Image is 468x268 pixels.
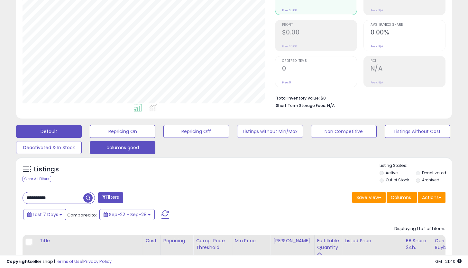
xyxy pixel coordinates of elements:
[371,29,445,37] h2: 0.00%
[282,8,297,12] small: Prev: $0.00
[276,94,441,101] li: $0
[145,237,158,244] div: Cost
[282,81,291,84] small: Prev: 0
[90,141,155,154] button: columns good
[422,170,446,176] label: Deactivated
[371,23,445,27] span: Avg. Buybox Share
[34,165,59,174] h5: Listings
[276,95,320,101] b: Total Inventory Value:
[406,237,429,251] div: BB Share 24h.
[317,237,339,251] div: Fulfillable Quantity
[67,212,97,218] span: Compared to:
[99,209,155,220] button: Sep-22 - Sep-28
[23,176,51,182] div: Clear All Filters
[282,44,297,48] small: Prev: $0.00
[90,125,155,138] button: Repricing On
[6,259,112,265] div: seller snap | |
[282,29,357,37] h2: $0.00
[196,237,229,251] div: Comp. Price Threshold
[55,258,82,264] a: Terms of Use
[327,102,335,109] span: N/A
[33,211,58,218] span: Last 7 Days
[98,192,123,203] button: Filters
[386,177,409,183] label: Out of Stock
[234,237,268,244] div: Min Price
[83,258,112,264] a: Privacy Policy
[282,65,357,73] h2: 0
[387,192,417,203] button: Columns
[273,237,311,244] div: [PERSON_NAME]
[418,192,445,203] button: Actions
[385,125,450,138] button: Listings without Cost
[371,65,445,73] h2: N/A
[163,237,191,244] div: Repricing
[237,125,303,138] button: Listings without Min/Max
[345,237,400,244] div: Listed Price
[282,59,357,63] span: Ordered Items
[276,103,326,108] b: Short Term Storage Fees:
[282,23,357,27] span: Profit
[435,237,468,251] div: Current Buybox Price
[40,237,140,244] div: Title
[311,125,377,138] button: Non Competitive
[371,59,445,63] span: ROI
[109,211,147,218] span: Sep-22 - Sep-28
[386,170,398,176] label: Active
[422,177,439,183] label: Archived
[6,258,30,264] strong: Copyright
[16,141,82,154] button: Deactivated & In Stock
[371,44,383,48] small: Prev: N/A
[23,209,66,220] button: Last 7 Days
[371,81,383,84] small: Prev: N/A
[391,194,411,201] span: Columns
[352,192,386,203] button: Save View
[163,125,229,138] button: Repricing Off
[435,258,462,264] span: 2025-10-6 21:40 GMT
[394,226,445,232] div: Displaying 1 to 1 of 1 items
[16,125,82,138] button: Default
[371,8,383,12] small: Prev: N/A
[380,163,452,169] p: Listing States:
